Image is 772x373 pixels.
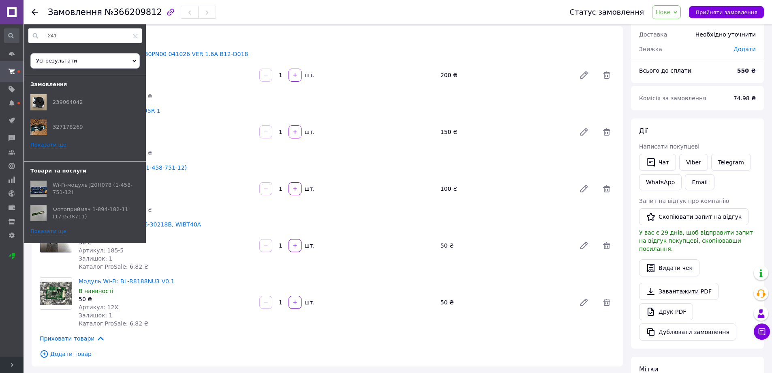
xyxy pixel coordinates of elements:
[639,95,706,101] span: Комісія за замовлення
[53,182,133,195] span: Wi-Fi-модуль J20H078 (1-458-751-12)
[737,67,756,74] b: 550 ₴
[599,237,615,254] span: Видалити
[30,141,66,149] a: Показати ще
[576,294,592,310] a: Редагувати
[24,81,73,88] div: Замовлення
[599,294,615,310] span: Видалити
[576,124,592,140] a: Редагувати
[599,67,615,83] span: Видалити
[639,198,729,204] span: Запит на відгук про компанію
[302,241,315,250] div: шт.
[639,365,659,373] span: Мітки
[576,181,592,197] a: Редагувати
[576,67,592,83] a: Редагувати
[679,154,708,171] a: Viber
[437,69,573,81] div: 200 ₴
[437,126,573,138] div: 150 ₴
[639,31,667,38] span: Доставка
[79,238,253,246] div: 50 ₴
[639,154,676,171] button: Чат
[302,71,315,79] div: шт.
[639,127,648,135] span: Дії
[32,8,38,16] div: Повернутися назад
[36,58,77,64] span: Усі результати
[639,303,693,320] a: Друк PDF
[437,183,573,194] div: 100 ₴
[105,7,162,17] span: №366209812
[79,125,253,133] div: 150 ₴
[79,68,253,76] div: 200 ₴
[639,67,691,74] span: Всього до сплати
[79,312,113,319] span: Залишок: 1
[79,304,118,310] span: Артикул: 12X
[639,283,719,300] a: Завантажити PDF
[689,6,764,18] button: Прийняти замовлення
[24,167,92,175] div: Товари та послуги
[79,255,113,262] span: Залишок: 1
[639,208,748,225] button: Скопіювати запит на відгук
[437,240,573,251] div: 50 ₴
[302,298,315,306] div: шт.
[302,185,315,193] div: шт.
[79,288,113,294] span: В наявності
[639,259,699,276] button: Видати чек
[48,7,102,17] span: Замовлення
[570,8,644,16] div: Статус замовлення
[79,295,253,303] div: 50 ₴
[302,128,315,136] div: шт.
[53,124,83,130] span: 327178269
[734,95,756,101] span: 74.98 ₴
[599,181,615,197] span: Видалити
[639,143,699,150] span: Написати покупцеві
[754,323,770,340] button: Чат з покупцем
[437,297,573,308] div: 50 ₴
[40,334,105,343] span: Приховати товари
[685,174,714,190] button: Email
[639,46,662,52] span: Знижка
[639,323,736,341] button: Дублювати замовлення
[734,46,756,52] span: Додати
[53,99,83,105] span: 239064042
[576,237,592,254] a: Редагувати
[53,206,128,220] span: Фотоприймач 1-894-182-11 (173538711)
[79,320,148,327] span: Каталог ProSale: 6.82 ₴
[599,124,615,140] span: Видалити
[656,9,670,15] span: Нове
[711,154,751,171] a: Telegram
[639,229,753,252] span: У вас є 29 днів, щоб відправити запит на відгук покупцеві, скопіювавши посилання.
[79,278,174,285] a: Модуль Wi-Fi: BL-R8188NU3 V0.1
[639,174,682,190] a: WhatsApp
[30,228,66,235] a: Показати ще
[691,26,761,43] div: Необхідно уточнити
[40,349,615,358] span: Додати товар
[79,247,124,254] span: Артикул: 185-5
[79,51,248,57] a: Блок живлення A1T4L30PN00 041026 VER 1.6A B12-D018
[28,28,142,43] input: Пошук
[40,282,72,306] img: Модуль Wi-Fi: BL-R8188NU3 V0.1
[79,181,253,190] div: 100 ₴
[79,263,148,270] span: Каталог ProSale: 6.82 ₴
[695,9,757,15] span: Прийняти замовлення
